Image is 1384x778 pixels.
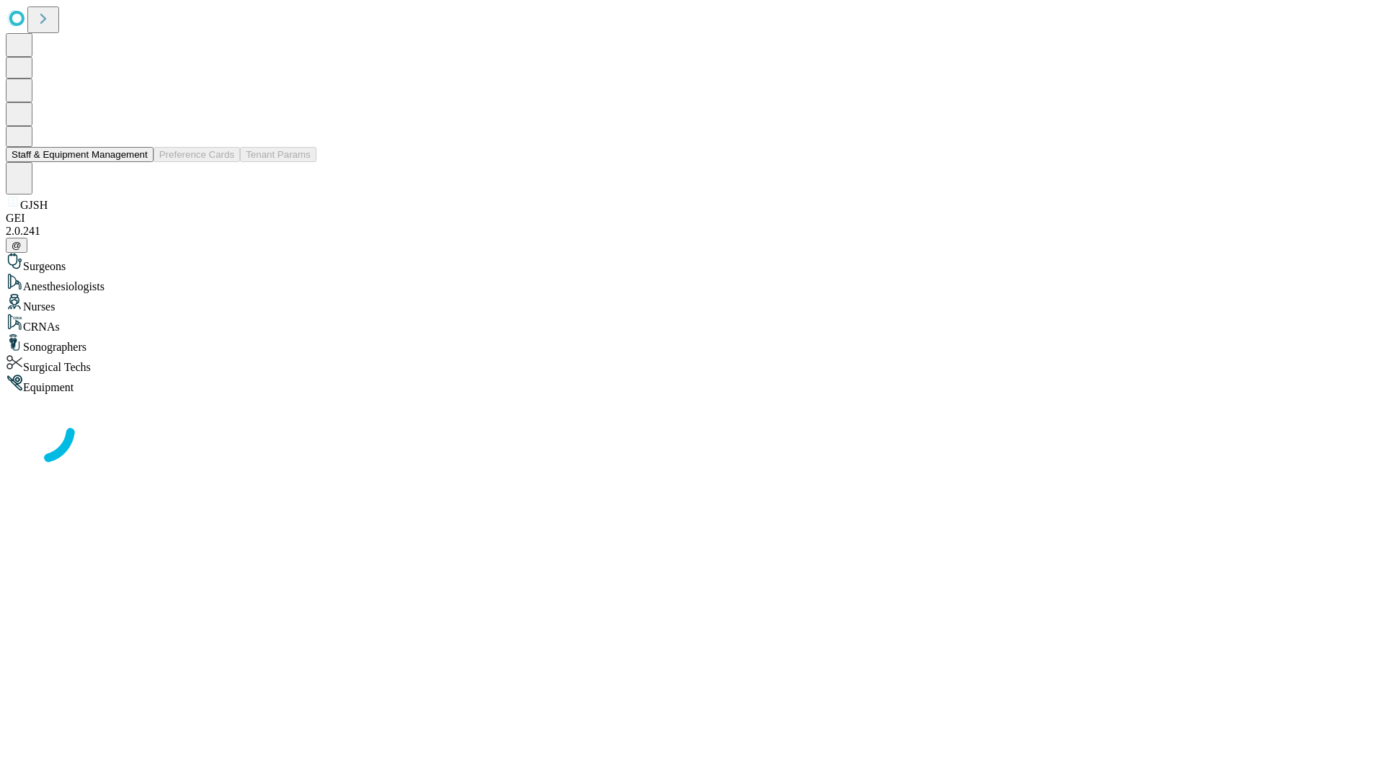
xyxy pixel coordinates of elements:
[6,253,1378,273] div: Surgeons
[20,199,48,211] span: GJSH
[6,273,1378,293] div: Anesthesiologists
[6,334,1378,354] div: Sonographers
[6,374,1378,394] div: Equipment
[6,238,27,253] button: @
[6,225,1378,238] div: 2.0.241
[12,240,22,251] span: @
[6,293,1378,313] div: Nurses
[6,147,154,162] button: Staff & Equipment Management
[6,313,1378,334] div: CRNAs
[240,147,316,162] button: Tenant Params
[6,354,1378,374] div: Surgical Techs
[6,212,1378,225] div: GEI
[154,147,240,162] button: Preference Cards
